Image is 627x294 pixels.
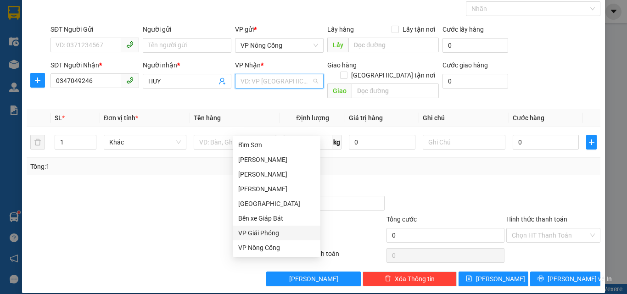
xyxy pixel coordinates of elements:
div: Bến xe Giáp Bát [233,211,320,226]
div: [PERSON_NAME] [238,169,315,179]
div: Chưa thanh toán [290,249,386,265]
input: Dọc đường [348,38,439,52]
div: Tổng: 1 [30,161,243,172]
span: printer [537,275,544,283]
span: Lấy [327,38,348,52]
button: delete [30,135,45,150]
div: Người gửi [143,24,231,34]
div: Bỉm Sơn [238,140,315,150]
img: logo [5,27,18,59]
input: VD: Bàn, Ghế [194,135,276,150]
input: Ghi Chú [423,135,505,150]
span: Xóa Thông tin [395,274,435,284]
button: plus [30,73,45,88]
div: Bắc Ninh [233,196,320,211]
div: [GEOGRAPHIC_DATA] [238,199,315,209]
span: [PERSON_NAME] và In [548,274,612,284]
div: SĐT Người Nhận [50,60,139,70]
span: Giá trị hàng [349,114,383,122]
input: Cước giao hàng [442,74,508,89]
span: [GEOGRAPHIC_DATA] tận nơi [347,70,439,80]
span: SL [55,114,62,122]
span: plus [587,139,596,146]
span: phone [126,41,134,48]
button: deleteXóa Thông tin [363,272,457,286]
span: Lấy hàng [327,26,354,33]
span: save [466,275,472,283]
button: [PERSON_NAME] [266,272,360,286]
th: Ghi chú [419,109,509,127]
span: Tên hàng [194,114,221,122]
div: SĐT Người Gửi [50,24,139,34]
button: printer[PERSON_NAME] và In [530,272,600,286]
span: SĐT XE [32,39,62,49]
div: Như Thanh [233,182,320,196]
div: VP Giải Phóng [238,228,315,238]
div: VP Nông Cống [233,240,320,255]
span: Khác [109,135,181,149]
input: 0 [349,135,415,150]
span: Lấy tận nơi [399,24,439,34]
span: user-add [218,78,226,85]
input: Dọc đường [352,83,439,98]
span: NC1208250160 [78,37,133,47]
label: Cước lấy hàng [442,26,484,33]
div: [PERSON_NAME] [238,184,315,194]
span: [PERSON_NAME] [476,274,525,284]
label: Cước giao hàng [442,61,488,69]
div: VP gửi [235,24,324,34]
label: Hình thức thanh toán [506,216,567,223]
strong: CHUYỂN PHÁT NHANH ĐÔNG LÝ [19,7,77,37]
div: VP Nông Cống [238,243,315,253]
div: Bỉm Sơn [233,138,320,152]
span: Giao hàng [327,61,357,69]
div: Thái Nguyên [233,167,320,182]
span: Cước hàng [513,114,544,122]
span: Định lượng [296,114,329,122]
span: kg [332,135,341,150]
button: save[PERSON_NAME] [459,272,529,286]
span: VP Nông Cống [241,39,318,52]
span: [PERSON_NAME] [289,274,338,284]
span: Giao [327,83,352,98]
div: Bến xe Giáp Bát [238,213,315,223]
span: Đơn vị tính [104,114,138,122]
div: Hà Trung [233,152,320,167]
button: plus [586,135,597,150]
strong: PHIẾU BIÊN NHẬN [23,50,73,70]
div: VP Giải Phóng [233,226,320,240]
span: VP Nhận [235,61,261,69]
span: phone [126,77,134,84]
div: [PERSON_NAME] [238,155,315,165]
input: Cước lấy hàng [442,38,508,53]
span: Tổng cước [386,216,417,223]
span: plus [31,77,45,84]
div: Người nhận [143,60,231,70]
span: delete [385,275,391,283]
